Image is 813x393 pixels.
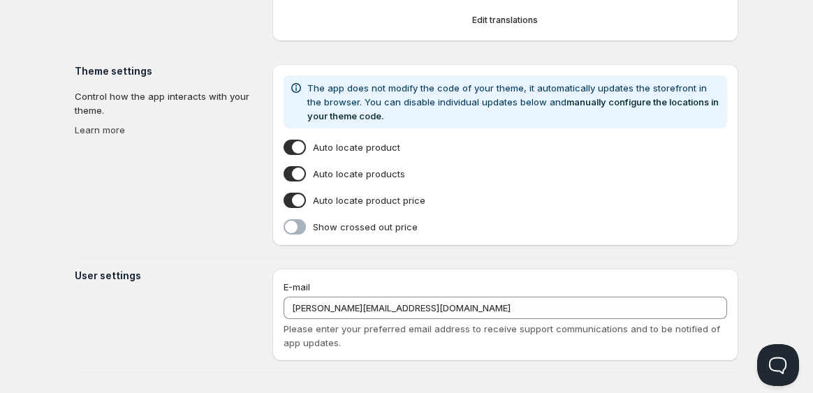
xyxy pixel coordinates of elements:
h3: User settings [75,269,261,283]
span: Please enter your preferred email address to receive support communications and to be notified of... [284,323,720,348]
span: E-mail [284,281,310,292]
p: Control how the app interacts with your theme. [75,89,261,117]
span: Auto locate product [313,140,400,154]
p: The app does not modify the code of your theme, it automatically updates the storefront in the br... [307,81,722,123]
a: manually configure the locations in your theme code. [307,96,719,121]
span: Show crossed out price [313,220,418,234]
span: Auto locate product price [313,193,425,207]
a: Learn more [75,124,125,135]
span: Edit translations [472,15,538,26]
iframe: Help Scout Beacon - Open [757,344,799,386]
h3: Theme settings [75,64,261,78]
button: Edit translations [284,10,727,30]
span: Auto locate products [313,167,405,181]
